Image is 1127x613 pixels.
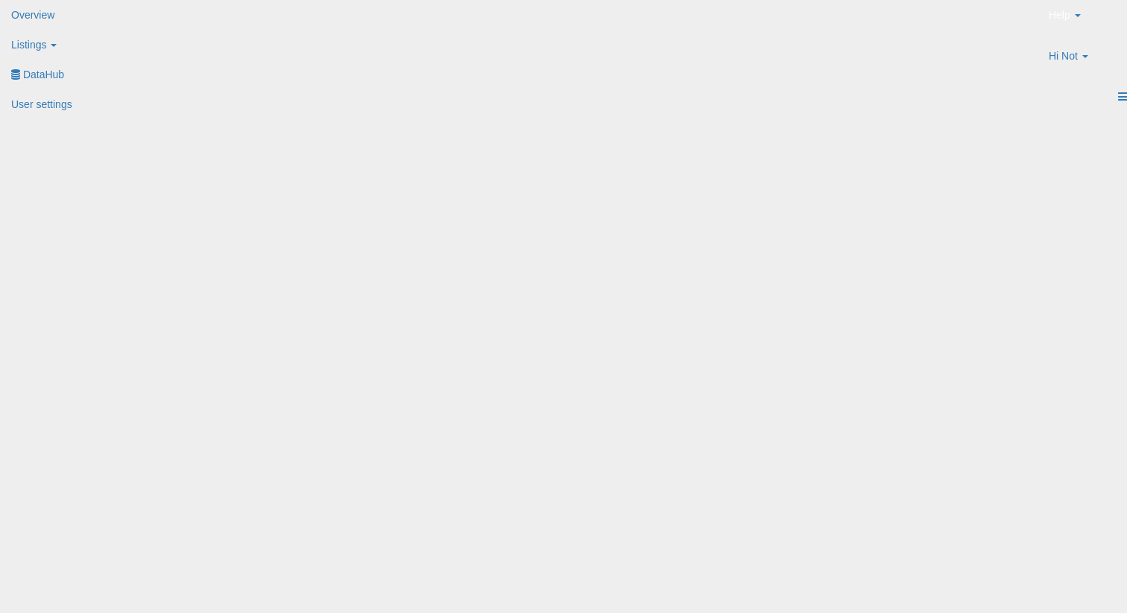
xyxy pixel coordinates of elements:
span: Help [1049,7,1070,22]
span: Overview [11,9,54,21]
span: DataHub [23,69,64,80]
span: Listings [11,39,46,51]
span: Hi Not [1049,48,1078,63]
a: Hi Not [1038,41,1127,82]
